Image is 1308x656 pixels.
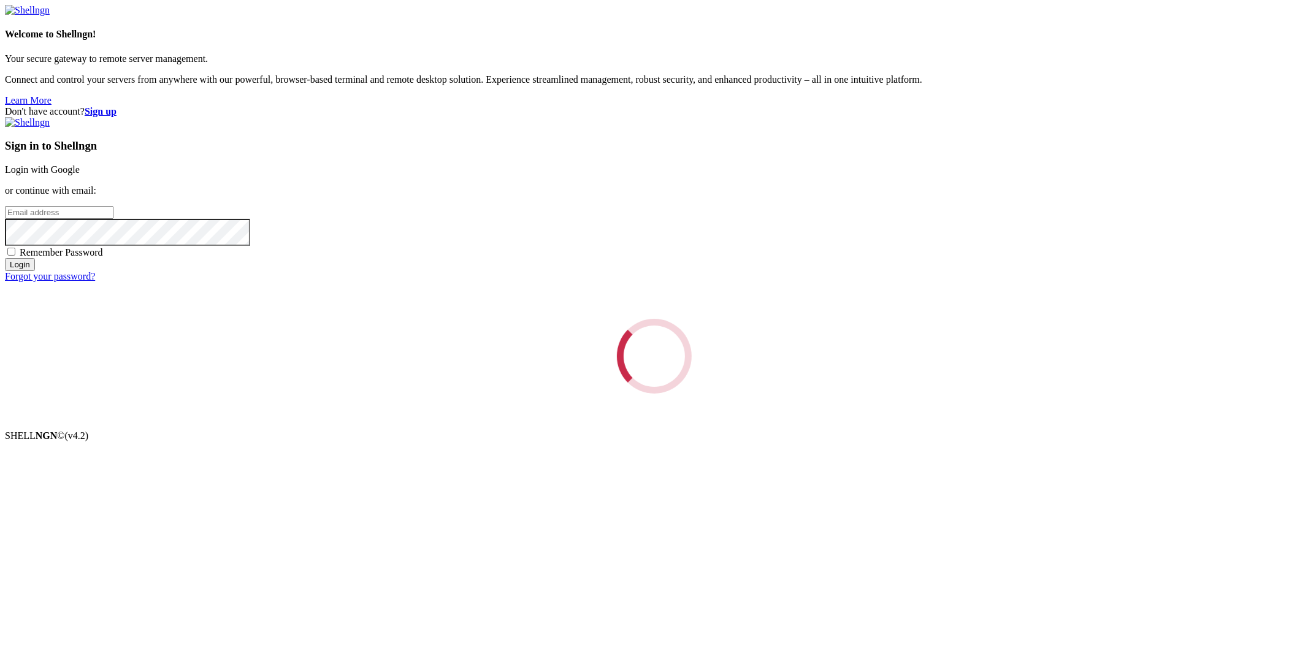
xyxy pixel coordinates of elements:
span: 4.2.0 [65,430,89,441]
span: Remember Password [20,247,103,257]
a: Sign up [85,106,117,116]
input: Login [5,258,35,271]
div: Loading... [617,319,692,394]
h4: Welcome to Shellngn! [5,29,1303,40]
input: Email address [5,206,113,219]
a: Login with Google [5,164,80,175]
img: Shellngn [5,5,50,16]
h3: Sign in to Shellngn [5,139,1303,153]
a: Learn More [5,95,52,105]
p: or continue with email: [5,185,1303,196]
div: Don't have account? [5,106,1303,117]
span: SHELL © [5,430,88,441]
a: Forgot your password? [5,271,95,281]
p: Your secure gateway to remote server management. [5,53,1303,64]
b: NGN [36,430,58,441]
img: Shellngn [5,117,50,128]
input: Remember Password [7,248,15,256]
p: Connect and control your servers from anywhere with our powerful, browser-based terminal and remo... [5,74,1303,85]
